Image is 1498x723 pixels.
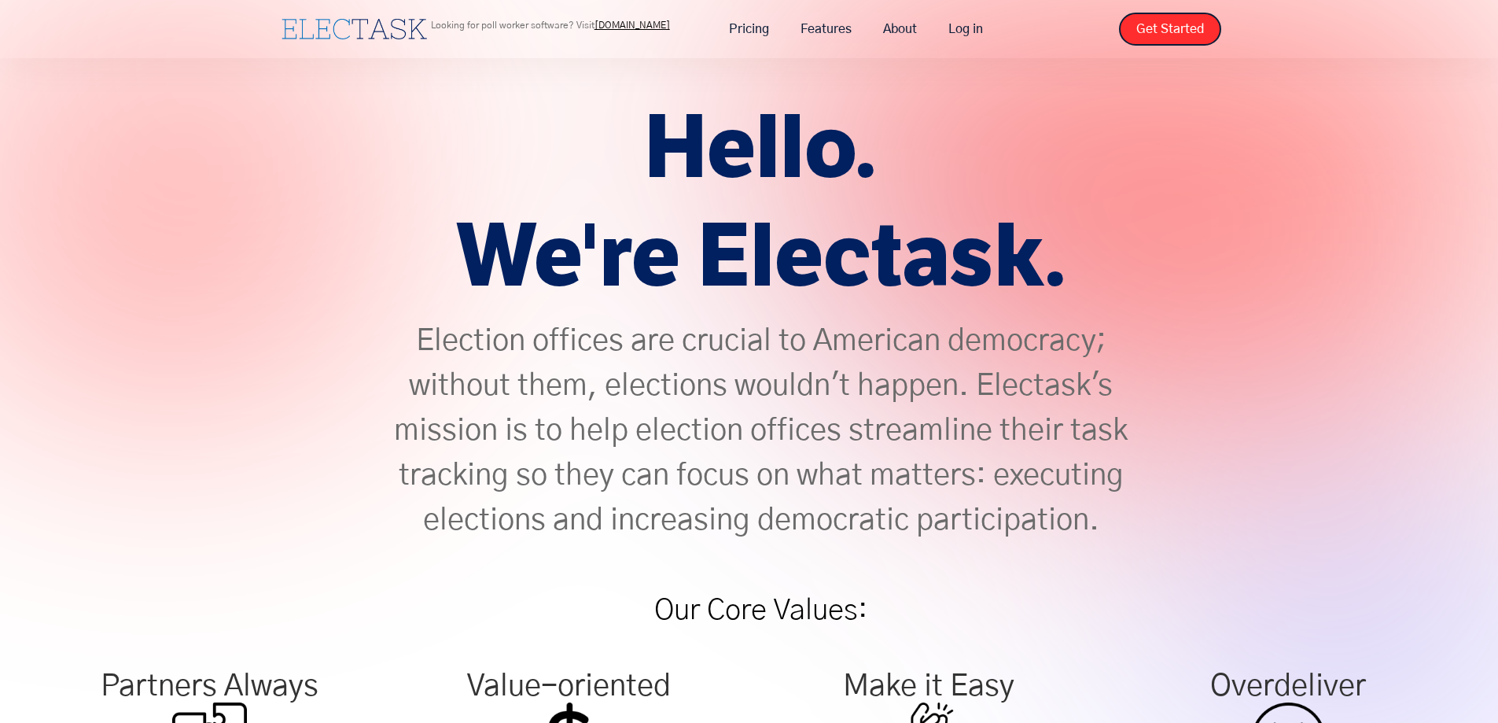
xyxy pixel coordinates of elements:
div: Partners Always [38,679,381,695]
a: [DOMAIN_NAME] [594,20,670,30]
a: About [867,13,933,46]
div: Overdeliver [1117,679,1460,695]
a: home [278,15,431,43]
p: Looking for poll worker software? Visit [431,20,670,30]
div: Value-oriented [397,679,741,695]
h1: Our Core Values: [392,575,1131,647]
h1: Hello. We're Electask. [392,94,1131,312]
a: Log in [933,13,999,46]
a: Get Started [1119,13,1221,46]
p: Election offices are crucial to American democracy; without them, elections wouldn't happen. Elec... [392,319,1131,544]
a: Pricing [713,13,785,46]
a: Features [785,13,867,46]
div: Make it Easy [757,679,1101,695]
